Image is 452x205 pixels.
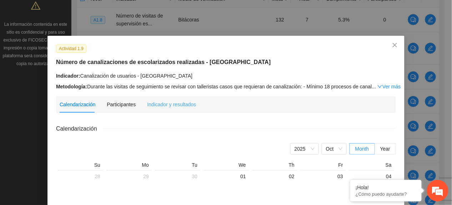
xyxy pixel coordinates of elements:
div: ¡Hola! [356,185,416,190]
span: Actividad 1.9 [56,45,86,53]
span: close [392,42,398,48]
a: Expand [377,84,401,89]
div: 30 [157,172,197,181]
span: Oct [326,143,342,154]
span: Calendarización [56,124,103,133]
th: Sa [347,162,396,170]
div: 01 [206,172,246,181]
th: Su [56,162,105,170]
strong: Indicador: [56,73,80,79]
p: ¿Cómo puedo ayudarte? [356,191,416,197]
div: 29 [109,172,149,181]
span: ... [372,84,376,89]
span: Month [355,146,369,152]
div: Indicador y resultados [147,101,196,108]
span: Estamos en línea. [41,64,99,136]
div: Durante las visitas de seguimiento se revisar con talleristas casos que requieran de canalización... [56,83,396,91]
th: Mo [105,162,153,170]
div: 04 [352,172,392,181]
h5: Número de canalizaciones de escolarizados realizadas - [GEOGRAPHIC_DATA] [56,58,396,67]
span: 2025 [295,143,315,154]
div: 03 [303,172,343,181]
span: down [377,84,382,89]
th: Tu [153,162,202,170]
button: Close [385,36,405,55]
div: Chatee con nosotros ahora [37,36,120,46]
th: Th [250,162,299,170]
div: 02 [255,172,295,181]
div: Participantes [107,101,136,108]
th: Fr [299,162,347,170]
div: Calendarización [60,101,95,108]
div: 28 [60,172,100,181]
textarea: Escriba su mensaje y pulse “Intro” [4,132,136,157]
th: We [202,162,250,170]
div: Minimizar ventana de chat en vivo [117,4,134,21]
strong: Metodología: [56,84,87,89]
div: Canalización de usuarios - [GEOGRAPHIC_DATA] [56,72,396,80]
span: Year [380,146,390,152]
